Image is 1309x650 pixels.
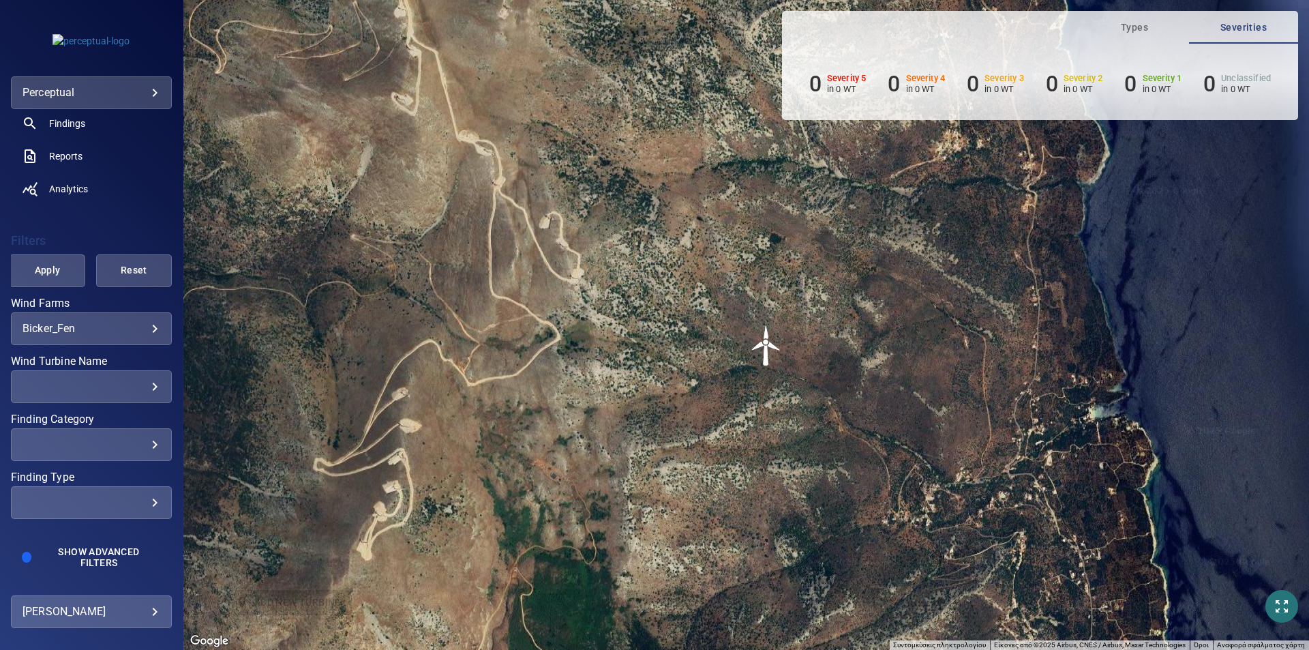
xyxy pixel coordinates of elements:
[827,74,867,83] h6: Severity 5
[1221,74,1271,83] h6: Unclassified
[45,546,153,568] span: Show Advanced Filters
[746,325,787,366] img: windFarmIcon.svg
[1046,71,1058,97] h6: 0
[96,254,172,287] button: Reset
[11,76,172,109] div: perceptual
[187,632,232,650] img: Google
[888,71,945,97] li: Severity 4
[11,140,172,173] a: reports noActive
[27,262,68,279] span: Apply
[906,84,946,94] p: in 0 WT
[1143,84,1182,94] p: in 0 WT
[187,632,232,650] a: Ανοίξτε αυτή την περιοχή στους Χάρτες Google (ανοίγει νέο παράθυρο)
[906,74,946,83] h6: Severity 4
[11,370,172,403] div: Wind Turbine Name
[1217,641,1305,649] a: Αναφορά σφάλματος χάρτη
[1221,84,1271,94] p: in 0 WT
[809,71,867,97] li: Severity 5
[49,117,85,130] span: Findings
[1088,19,1181,36] span: Types
[1203,71,1271,97] li: Severity Unclassified
[22,601,160,623] div: [PERSON_NAME]
[809,71,822,97] h6: 0
[11,428,172,461] div: Finding Category
[11,234,172,248] h4: Filters
[11,486,172,519] div: Finding Type
[967,71,1024,97] li: Severity 3
[994,641,1186,649] span: Είκονες από ©2025 Airbus, CNES / Airbus, Maxar Technologies
[22,82,160,104] div: perceptual
[11,107,172,140] a: findings noActive
[984,84,1024,94] p: in 0 WT
[11,312,172,345] div: Wind Farms
[746,325,787,366] gmp-advanced-marker: T13
[22,322,160,335] div: Bicker_Fen
[1124,71,1137,97] h6: 0
[827,84,867,94] p: in 0 WT
[11,472,172,483] label: Finding Type
[1194,641,1209,649] a: Όροι (ανοίγει σε νέα καρτέλα)
[49,149,82,163] span: Reports
[893,640,986,650] button: Συντομεύσεις πληκτρολογίου
[52,34,130,48] img: perceptual-logo
[1124,71,1182,97] li: Severity 1
[984,74,1024,83] h6: Severity 3
[49,182,88,196] span: Analytics
[11,414,172,425] label: Finding Category
[1143,74,1182,83] h6: Severity 1
[37,541,161,574] button: Show Advanced Filters
[888,71,900,97] h6: 0
[1203,71,1216,97] h6: 0
[1064,84,1103,94] p: in 0 WT
[1064,74,1103,83] h6: Severity 2
[967,71,979,97] h6: 0
[1197,19,1290,36] span: Severities
[1046,71,1103,97] li: Severity 2
[10,254,85,287] button: Apply
[11,356,172,367] label: Wind Turbine Name
[113,262,155,279] span: Reset
[11,173,172,205] a: analytics noActive
[11,298,172,309] label: Wind Farms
